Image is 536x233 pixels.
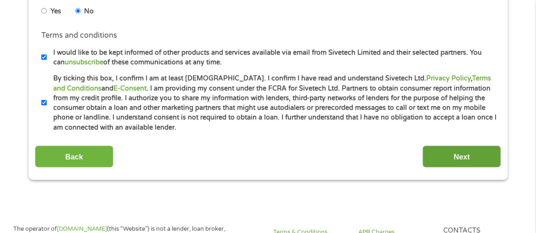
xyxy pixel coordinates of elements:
[47,74,497,132] label: By ticking this box, I confirm I am at least [DEMOGRAPHIC_DATA]. I confirm I have read and unders...
[51,6,61,17] label: Yes
[47,48,497,68] label: I would like to be kept informed of other products and services available via email from Sivetech...
[53,74,491,92] a: Terms and Conditions
[84,6,94,17] label: No
[41,31,117,40] label: Terms and conditions
[65,58,103,66] a: unsubscribe
[35,146,113,168] input: Back
[113,85,147,92] a: E-Consent
[423,146,501,168] input: Next
[57,225,107,233] a: [DOMAIN_NAME]
[426,74,471,82] a: Privacy Policy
